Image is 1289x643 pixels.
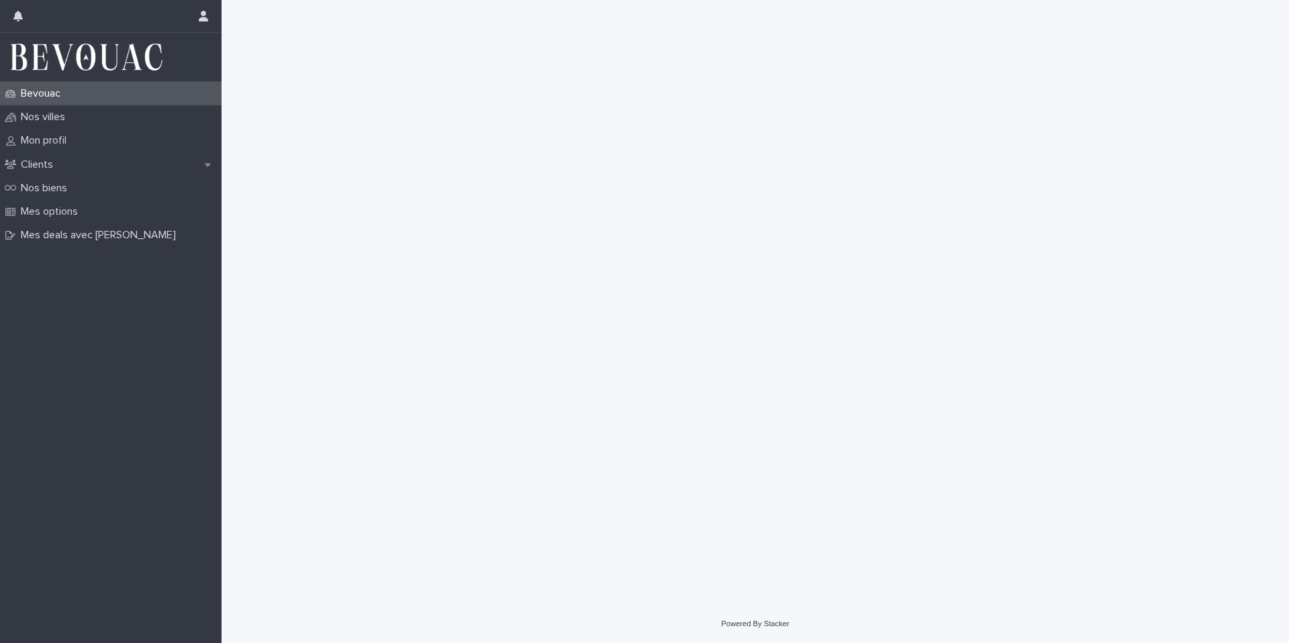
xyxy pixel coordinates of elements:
p: Mes deals avec [PERSON_NAME] [15,229,187,242]
p: Bevouac [15,87,71,100]
a: Powered By Stacker [721,620,789,628]
img: 3Al15xfnRue7LfQLgZyQ [11,44,162,70]
p: Mon profil [15,134,77,147]
p: Nos biens [15,182,78,195]
p: Nos villes [15,111,76,123]
p: Mes options [15,205,89,218]
p: Clients [15,158,64,171]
